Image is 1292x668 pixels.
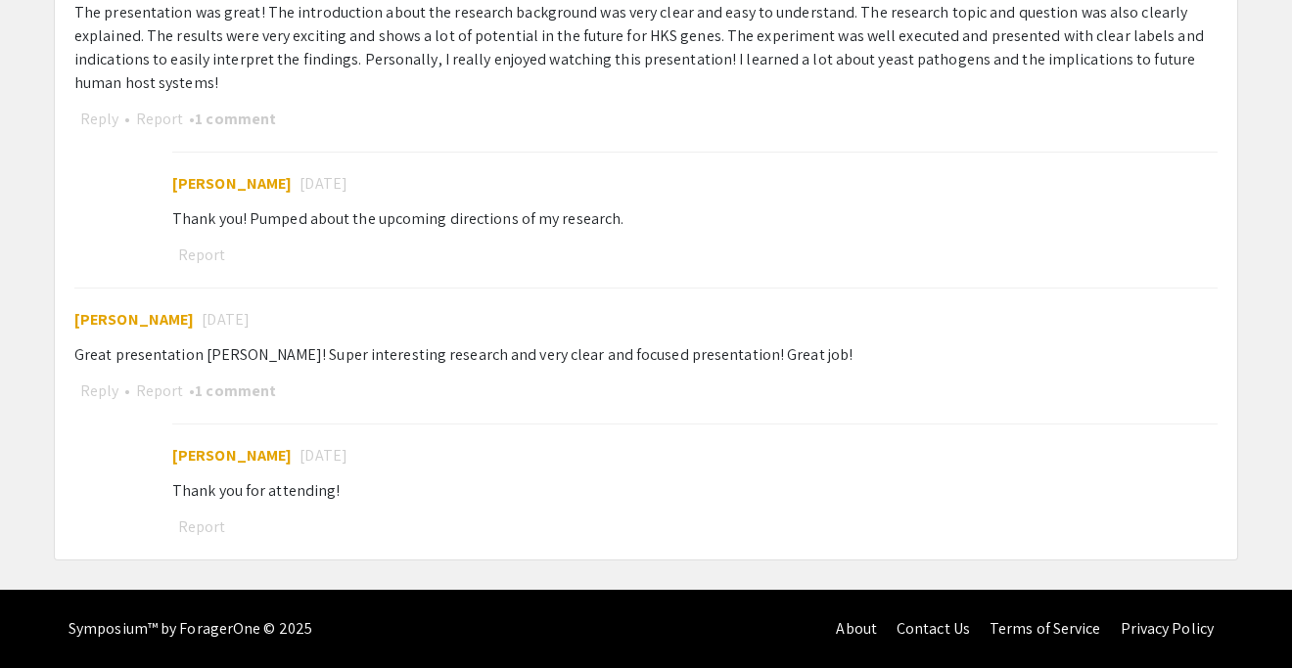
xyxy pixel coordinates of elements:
[990,618,1101,639] a: Terms of Service
[836,618,877,639] a: About
[74,1,1218,95] div: The presentation was great! The introduction about the research background was very clear and eas...
[172,207,1218,231] div: Thank you! Pumped about the upcoming directions of my research.
[74,343,1218,367] div: Great presentation [PERSON_NAME]! Super interesting research and very clear and focused presentat...
[300,444,347,468] span: [DATE]
[172,514,231,540] button: Report
[172,479,1218,503] div: Thank you for attending!
[130,107,189,132] button: Report
[172,243,231,268] button: Report
[130,379,189,404] button: Report
[172,173,292,194] span: [PERSON_NAME]
[74,107,1218,132] div: • • 1 comment
[15,580,83,653] iframe: Chat
[172,445,292,466] span: [PERSON_NAME]
[74,379,1218,404] div: • • 1 comment
[897,618,970,639] a: Contact Us
[202,308,250,332] span: [DATE]
[74,309,194,330] span: [PERSON_NAME]
[74,107,124,132] button: Reply
[300,172,347,196] span: [DATE]
[69,590,312,668] div: Symposium™ by ForagerOne © 2025
[1121,618,1214,639] a: Privacy Policy
[74,379,124,404] button: Reply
